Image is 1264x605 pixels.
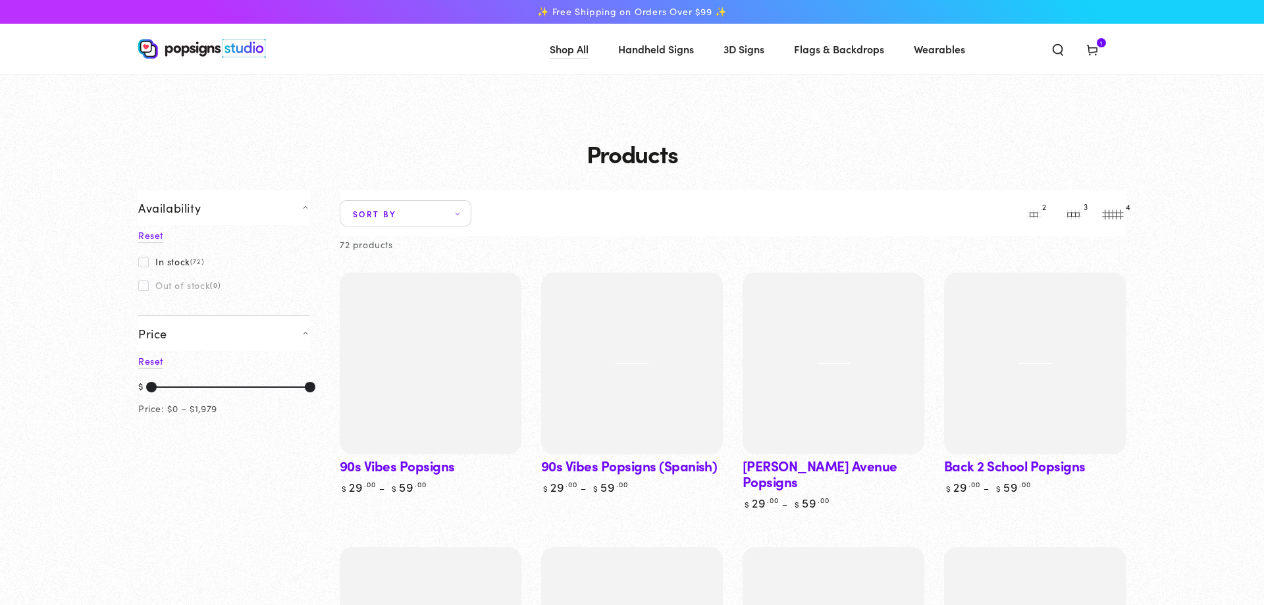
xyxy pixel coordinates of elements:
button: 3 [1060,200,1086,226]
a: Shop All [540,32,598,66]
span: Price [138,326,167,341]
span: Wearables [914,39,965,59]
span: Shop All [550,39,589,59]
span: Handheld Signs [618,39,694,59]
a: Handheld Signs [608,32,704,66]
summary: Availability [138,190,310,225]
span: Flags & Backdrops [794,39,884,59]
span: 3D Signs [724,39,764,59]
span: Availability [138,200,201,215]
div: $ [138,378,144,396]
img: Popsigns Studio [138,39,266,59]
a: Reset [138,354,163,369]
summary: Search our site [1041,34,1075,63]
summary: Price [138,315,310,351]
summary: Sort by [340,200,471,226]
span: (72) [190,257,204,265]
p: 72 products [340,236,393,253]
a: Reset [138,228,163,243]
h1: Products [138,140,1126,167]
label: In stock [138,256,204,267]
span: 1 [1100,38,1103,47]
button: 2 [1020,200,1047,226]
div: Price: $0 – $1,979 [138,400,217,417]
a: Wearables [904,32,975,66]
a: 3D Signs [714,32,774,66]
span: (0) [210,281,221,289]
span: ✨ Free Shipping on Orders Over $99 ✨ [537,6,727,18]
label: Out of stock [138,280,221,290]
a: Flags & Backdrops [784,32,894,66]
